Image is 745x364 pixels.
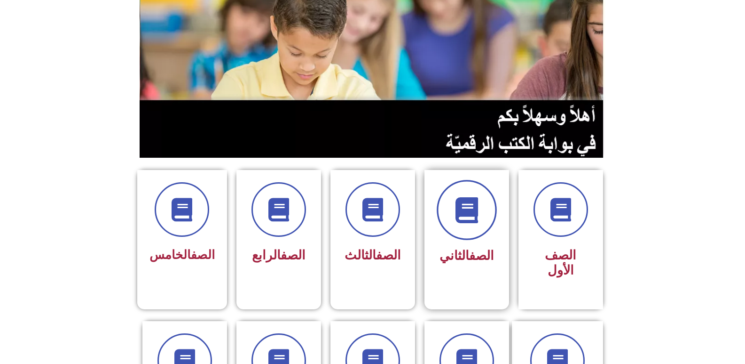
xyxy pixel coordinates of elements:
[545,248,576,278] span: الصف الأول
[281,248,306,263] a: الصف
[252,248,306,263] span: الرابع
[149,248,215,262] span: الخامس
[469,248,494,263] a: الصف
[439,248,494,263] span: الثاني
[191,248,215,262] a: الصف
[345,248,401,263] span: الثالث
[376,248,401,263] a: الصف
